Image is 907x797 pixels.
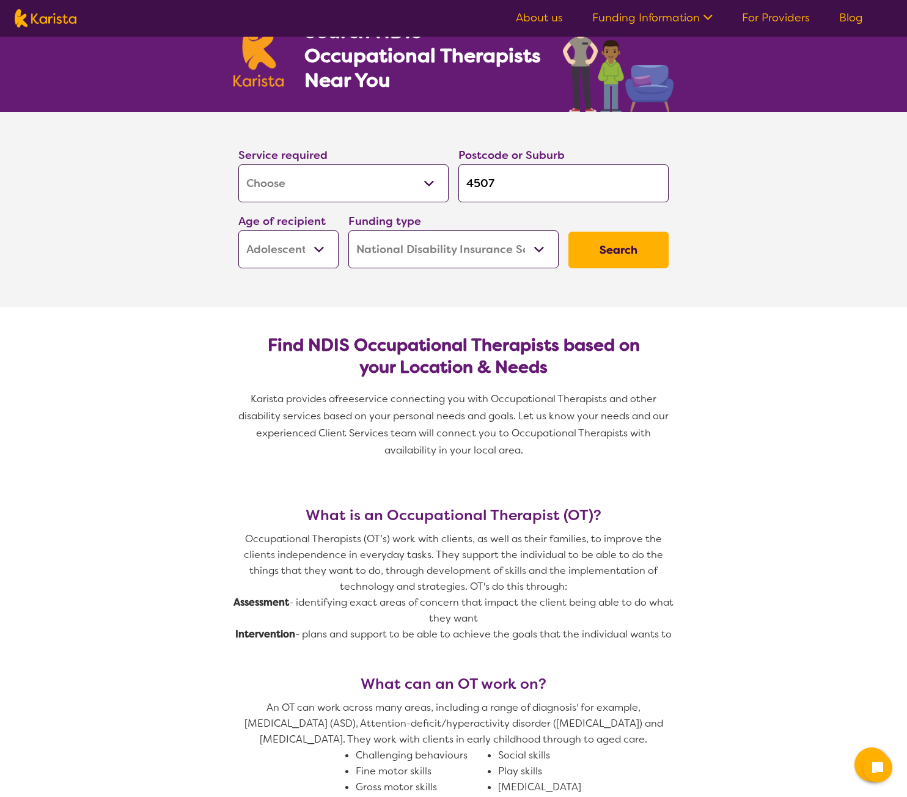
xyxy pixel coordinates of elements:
a: Funding Information [592,10,713,25]
button: Channel Menu [854,747,889,782]
a: Blog [839,10,863,25]
label: Postcode or Suburb [458,148,565,163]
p: Occupational Therapists (OT’s) work with clients, as well as their families, to improve the clien... [233,531,674,595]
li: Gross motor skills [356,779,488,795]
label: Age of recipient [238,214,326,229]
span: Karista provides a [251,392,335,405]
h3: What is an Occupational Therapist (OT)? [233,507,674,524]
h1: Search NDIS Occupational Therapists Near You [304,19,542,92]
span: free [335,392,354,405]
label: Service required [238,148,328,163]
button: Search [568,232,669,268]
li: Social skills [498,747,631,763]
h2: Find NDIS Occupational Therapists based on your Location & Needs [248,334,659,378]
input: Type [458,164,669,202]
li: [MEDICAL_DATA] [498,779,631,795]
li: Fine motor skills [356,763,488,779]
a: For Providers [742,10,810,25]
p: - identifying exact areas of concern that impact the client being able to do what they want [233,595,674,626]
p: An OT can work across many areas, including a range of diagnosis' for example, [MEDICAL_DATA] (AS... [233,700,674,747]
h3: What can an OT work on? [233,675,674,692]
strong: Intervention [235,628,295,641]
li: Challenging behaviours [356,747,488,763]
label: Funding type [348,214,421,229]
li: Play skills [498,763,631,779]
span: service connecting you with Occupational Therapists and other disability services based on your p... [238,392,671,457]
a: About us [516,10,563,25]
img: Karista logo [233,21,284,87]
p: - plans and support to be able to achieve the goals that the individual wants to [233,626,674,642]
strong: Assessment [233,596,289,609]
img: Karista logo [15,9,76,28]
img: occupational-therapy [563,5,674,112]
